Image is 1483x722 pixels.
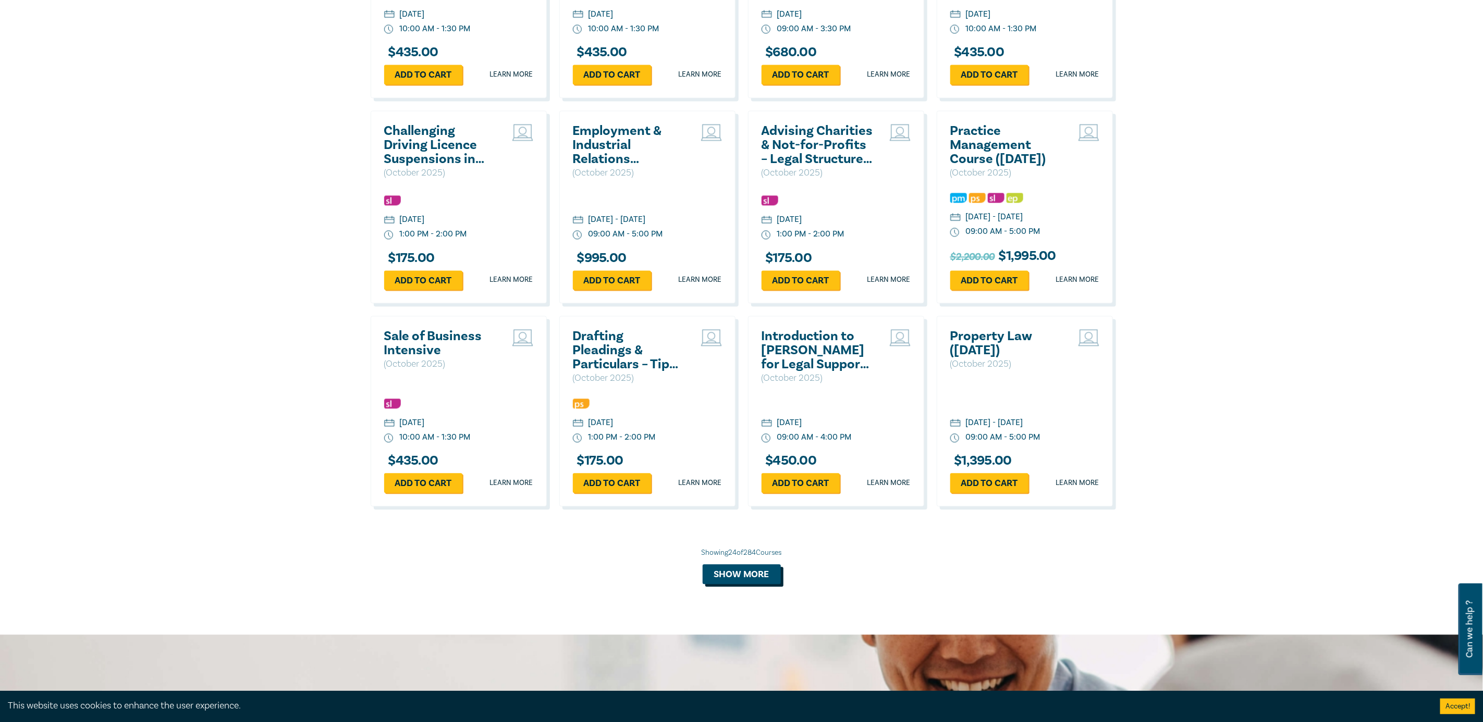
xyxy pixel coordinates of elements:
[762,124,874,166] a: Advising Charities & Not-for-Profits – Legal Structures, Compliance & Risk Management
[371,547,1113,558] div: Showing 24 of 284 Courses
[966,226,1040,238] div: 09:00 AM - 5:00 PM
[573,473,651,493] a: Add to cart
[950,329,1062,357] h2: Property Law ([DATE])
[966,23,1037,35] div: 10:00 AM - 1:30 PM
[384,399,401,408] img: Substantive Law
[966,8,991,20] div: [DATE]
[762,45,817,59] h3: $ 680.00
[950,10,961,19] img: calendar
[573,454,623,468] h3: $ 175.00
[490,69,533,80] a: Learn more
[1465,590,1475,669] span: Can we help ?
[867,69,911,80] a: Learn more
[950,24,960,34] img: watch
[384,195,401,205] img: Substantive Law
[762,454,817,468] h3: $ 450.00
[679,275,722,285] a: Learn more
[762,251,812,265] h3: $ 175.00
[890,124,911,141] img: Live Stream
[762,270,840,290] a: Add to cart
[950,419,961,428] img: calendar
[762,65,840,84] a: Add to cart
[589,228,663,240] div: 09:00 AM - 5:00 PM
[400,431,471,443] div: 10:00 AM - 1:30 PM
[573,24,582,34] img: watch
[762,24,771,34] img: watch
[400,23,471,35] div: 10:00 AM - 1:30 PM
[384,124,496,166] a: Challenging Driving Licence Suspensions in [GEOGRAPHIC_DATA]
[969,193,986,203] img: Professional Skills
[589,417,614,429] div: [DATE]
[1056,275,1099,285] a: Learn more
[966,417,1023,429] div: [DATE] - [DATE]
[777,214,802,226] div: [DATE]
[384,433,394,443] img: watch
[573,65,651,84] a: Add to cart
[384,473,462,493] a: Add to cart
[384,270,462,290] a: Add to cart
[573,399,590,408] img: Professional Skills
[762,419,772,428] img: calendar
[950,228,960,237] img: watch
[573,124,685,166] a: Employment & Industrial Relations (Elective Topic) ([DATE])
[573,329,685,371] a: Drafting Pleadings & Particulars – Tips & Traps
[950,124,1062,166] a: Practice Management Course ([DATE])
[512,124,533,141] img: Live Stream
[8,699,1425,713] div: This website uses cookies to enhance the user experience.
[573,10,583,19] img: calendar
[384,45,438,59] h3: $ 435.00
[573,216,583,225] img: calendar
[762,433,771,443] img: watch
[777,8,802,20] div: [DATE]
[573,251,627,265] h3: $ 995.00
[384,65,462,84] a: Add to cart
[950,473,1028,493] a: Add to cart
[777,431,852,443] div: 09:00 AM - 4:00 PM
[890,329,911,346] img: Live Stream
[950,193,967,203] img: Practice Management & Business Skills
[384,166,496,180] p: ( October 2025 )
[966,431,1040,443] div: 09:00 AM - 5:00 PM
[384,329,496,357] a: Sale of Business Intensive
[384,251,435,265] h3: $ 175.00
[512,329,533,346] img: Live Stream
[1056,69,1099,80] a: Learn more
[777,23,851,35] div: 09:00 AM - 3:30 PM
[384,357,496,371] p: ( October 2025 )
[490,478,533,488] a: Learn more
[573,433,582,443] img: watch
[950,213,961,222] img: calendar
[762,216,772,225] img: calendar
[1440,699,1475,714] button: Accept cookies
[950,248,995,265] span: $2,200.00
[400,8,425,20] div: [DATE]
[384,419,395,428] img: calendar
[384,24,394,34] img: watch
[762,329,874,371] h2: Introduction to [PERSON_NAME] for Legal Support Staff ([DATE])
[701,124,722,141] img: Live Stream
[762,195,778,205] img: Substantive Law
[762,473,840,493] a: Add to cart
[966,211,1023,223] div: [DATE] - [DATE]
[573,270,651,290] a: Add to cart
[490,275,533,285] a: Learn more
[701,329,722,346] img: Live Stream
[1056,478,1099,488] a: Learn more
[1078,124,1099,141] img: Live Stream
[950,45,1004,59] h3: $ 435.00
[762,10,772,19] img: calendar
[573,419,583,428] img: calendar
[400,214,425,226] div: [DATE]
[384,216,395,225] img: calendar
[589,431,656,443] div: 1:00 PM - 2:00 PM
[573,371,685,385] p: ( October 2025 )
[867,478,911,488] a: Learn more
[867,275,911,285] a: Learn more
[950,270,1028,290] a: Add to cart
[762,230,771,240] img: watch
[988,193,1004,203] img: Substantive Law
